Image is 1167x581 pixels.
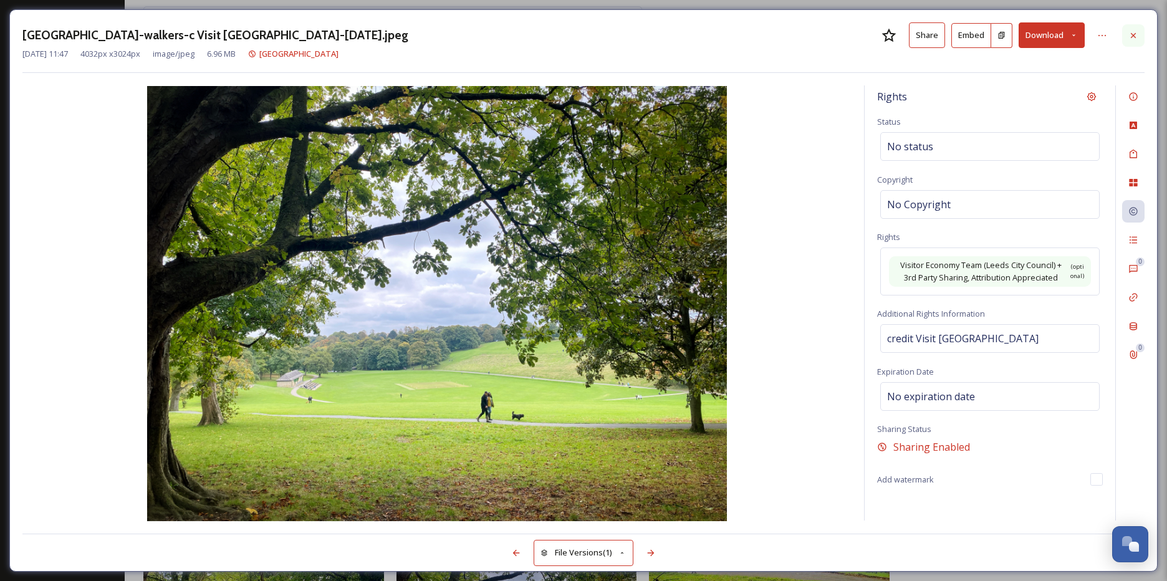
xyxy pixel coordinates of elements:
span: No status [887,139,933,154]
span: Expiration Date [877,366,934,377]
button: Open Chat [1112,526,1148,562]
span: No Copyright [887,197,951,212]
span: Additional Rights Information [877,308,985,319]
span: Add watermark [877,474,934,486]
span: image/jpeg [153,48,194,60]
span: credit Visit [GEOGRAPHIC_DATA] [887,331,1039,346]
div: 0 [1136,343,1145,352]
img: Roundhay%20Park-walkers-c%20Visit%20Leeds-Nov24.jpeg [22,86,852,521]
span: (optional) [1070,262,1085,281]
span: 4032 px x 3024 px [80,48,140,60]
h3: [GEOGRAPHIC_DATA]-walkers-c Visit [GEOGRAPHIC_DATA]-[DATE].jpeg [22,26,408,44]
button: Embed [951,23,991,48]
span: Status [877,116,901,127]
span: No expiration date [887,389,975,404]
span: Copyright [877,174,913,185]
button: Share [909,22,945,48]
span: [GEOGRAPHIC_DATA] [259,48,339,59]
div: 0 [1136,257,1145,266]
span: Rights [877,89,907,104]
button: File Versions(1) [534,540,633,565]
span: 6.96 MB [207,48,236,60]
span: Sharing Enabled [893,439,970,454]
button: Download [1019,22,1085,48]
span: Rights [877,231,900,242]
span: Sharing Status [877,423,931,435]
span: [DATE] 11:47 [22,48,68,60]
span: Visitor Economy Team (Leeds City Council) + 3rd Party Sharing, Attribution Appreciated [895,259,1067,283]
